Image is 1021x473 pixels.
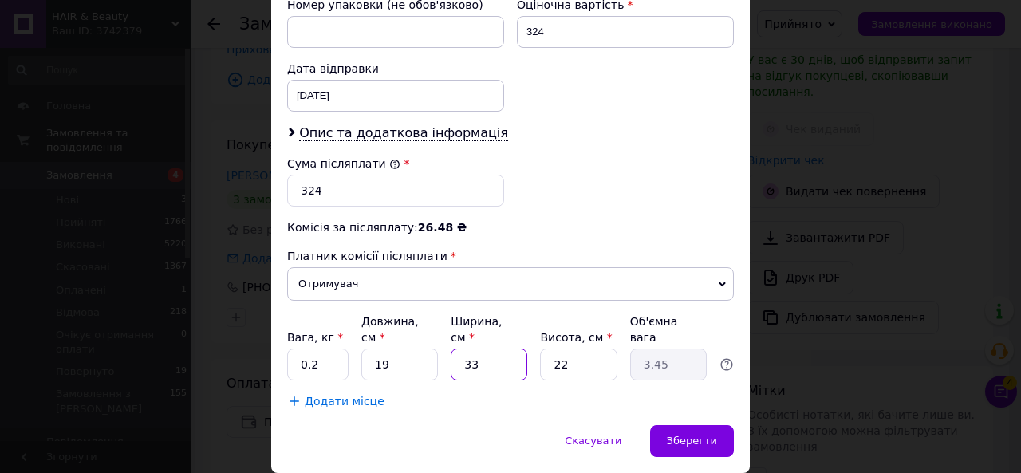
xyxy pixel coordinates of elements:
div: Об'ємна вага [630,313,707,345]
span: Опис та додаткова інформація [299,125,508,141]
div: Дата відправки [287,61,504,77]
label: Сума післяплати [287,157,400,170]
label: Ширина, см [451,315,502,344]
span: 26.48 ₴ [418,221,467,234]
label: Вага, кг [287,331,343,344]
span: Зберегти [667,435,717,447]
span: Додати місце [305,395,384,408]
label: Довжина, см [361,315,419,344]
span: Отримувач [287,267,734,301]
label: Висота, см [540,331,612,344]
span: Скасувати [565,435,621,447]
div: Комісія за післяплату: [287,219,734,235]
span: Платник комісії післяплати [287,250,447,262]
